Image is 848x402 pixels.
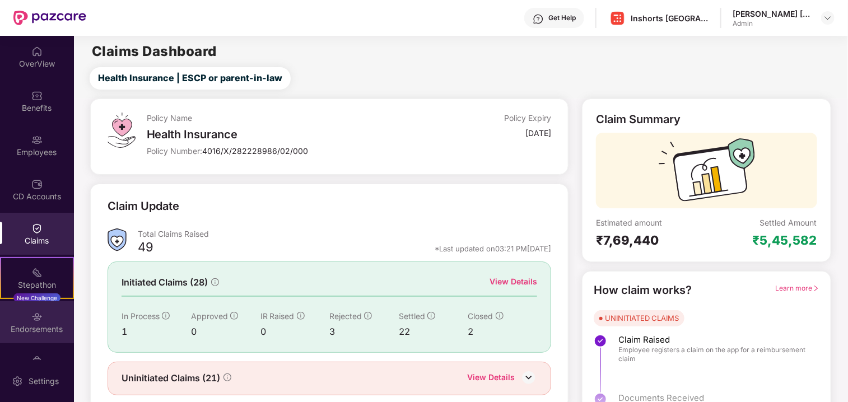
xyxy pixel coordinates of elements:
[260,311,295,321] span: IR Raised
[618,334,808,345] span: Claim Raised
[813,285,819,292] span: right
[31,46,43,57] img: svg+xml;base64,PHN2ZyBpZD0iSG9tZSIgeG1sbnM9Imh0dHA6Ly93d3cudzMub3JnLzIwMDAvc3ZnIiB3aWR0aD0iMjAiIG...
[191,311,228,321] span: Approved
[548,13,576,22] div: Get Help
[223,373,231,381] span: info-circle
[122,371,220,385] span: Uninitiated Claims (21)
[122,311,160,321] span: In Process
[609,10,626,26] img: Inshorts%20Logo.png
[31,223,43,234] img: svg+xml;base64,PHN2ZyBpZD0iQ2xhaW0iIHhtbG5zPSJodHRwOi8vd3d3LnczLm9yZy8yMDAwL3N2ZyIgd2lkdGg9IjIwIi...
[25,376,62,387] div: Settings
[31,179,43,190] img: svg+xml;base64,PHN2ZyBpZD0iQ0RfQWNjb3VudHMiIGRhdGEtbmFtZT0iQ0QgQWNjb3VudHMiIHhtbG5zPSJodHRwOi8vd3...
[108,113,135,148] img: svg+xml;base64,PHN2ZyB4bWxucz0iaHR0cDovL3d3dy53My5vcmcvMjAwMC9zdmciIHdpZHRoPSI0OS4zMiIgaGVpZ2h0PS...
[122,325,191,339] div: 1
[618,345,808,363] span: Employee registers a claim on the app for a reimbursement claim
[490,275,537,288] div: View Details
[399,311,425,321] span: Settled
[525,128,551,138] div: [DATE]
[203,146,309,156] span: 4016/X/282228986/02/000
[147,113,417,123] div: Policy Name
[435,244,551,254] div: *Last updated on 03:21 PM[DATE]
[329,325,399,339] div: 3
[659,138,755,208] img: svg+xml;base64,PHN2ZyB3aWR0aD0iMTcyIiBoZWlnaHQ9IjExMyIgdmlld0JveD0iMCAwIDE3MiAxMTMiIGZpbGw9Im5vbm...
[605,312,679,324] div: UNINITIATED CLAIMS
[108,228,127,251] img: ClaimsSummaryIcon
[468,325,538,339] div: 2
[468,311,493,321] span: Closed
[297,312,305,320] span: info-circle
[108,198,179,215] div: Claim Update
[823,13,832,22] img: svg+xml;base64,PHN2ZyBpZD0iRHJvcGRvd24tMzJ4MzIiIHhtbG5zPSJodHRwOi8vd3d3LnczLm9yZy8yMDAwL3N2ZyIgd2...
[520,369,537,386] img: DownIcon
[230,312,238,320] span: info-circle
[596,113,681,126] div: Claim Summary
[776,284,819,292] span: Learn more
[594,334,607,348] img: svg+xml;base64,PHN2ZyBpZD0iU3RlcC1Eb25lLTMyeDMyIiB4bWxucz0iaHR0cDovL3d3dy53My5vcmcvMjAwMC9zdmciIH...
[753,232,817,248] div: ₹5,45,582
[98,71,282,85] span: Health Insurance | ESCP or parent-in-law
[13,11,86,25] img: New Pazcare Logo
[191,325,260,339] div: 0
[594,282,692,299] div: How claim works?
[496,312,504,320] span: info-circle
[260,325,330,339] div: 0
[90,67,291,90] button: Health Insurance | ESCP or parent-in-law
[122,275,208,289] span: Initiated Claims (28)
[211,278,219,286] span: info-circle
[760,217,817,228] div: Settled Amount
[147,146,417,156] div: Policy Number:
[12,376,23,387] img: svg+xml;base64,PHN2ZyBpZD0iU2V0dGluZy0yMHgyMCIgeG1sbnM9Imh0dHA6Ly93d3cudzMub3JnLzIwMDAvc3ZnIiB3aW...
[31,311,43,322] img: svg+xml;base64,PHN2ZyBpZD0iRW5kb3JzZW1lbnRzIiB4bWxucz0iaHR0cDovL3d3dy53My5vcmcvMjAwMC9zdmciIHdpZH...
[596,217,706,228] div: Estimated amount
[329,311,362,321] span: Rejected
[92,45,217,58] h2: Claims Dashboard
[427,312,435,320] span: info-circle
[733,19,811,28] div: Admin
[733,8,811,19] div: [PERSON_NAME] [PERSON_NAME]
[467,371,515,386] div: View Details
[596,232,706,248] div: ₹7,69,440
[13,293,60,302] div: New Challenge
[31,356,43,367] img: svg+xml;base64,PHN2ZyBpZD0iTXlfT3JkZXJzIiBkYXRhLW5hbWU9Ik15IE9yZGVycyIgeG1sbnM9Imh0dHA6Ly93d3cudz...
[631,13,709,24] div: Inshorts [GEOGRAPHIC_DATA] Advertising And Services Private Limited
[533,13,544,25] img: svg+xml;base64,PHN2ZyBpZD0iSGVscC0zMngzMiIgeG1sbnM9Imh0dHA6Ly93d3cudzMub3JnLzIwMDAvc3ZnIiB3aWR0aD...
[1,279,73,291] div: Stepathon
[31,267,43,278] img: svg+xml;base64,PHN2ZyB4bWxucz0iaHR0cDovL3d3dy53My5vcmcvMjAwMC9zdmciIHdpZHRoPSIyMSIgaGVpZ2h0PSIyMC...
[31,90,43,101] img: svg+xml;base64,PHN2ZyBpZD0iQmVuZWZpdHMiIHhtbG5zPSJodHRwOi8vd3d3LnczLm9yZy8yMDAwL3N2ZyIgd2lkdGg9Ij...
[138,239,153,258] div: 49
[31,134,43,146] img: svg+xml;base64,PHN2ZyBpZD0iRW1wbG95ZWVzIiB4bWxucz0iaHR0cDovL3d3dy53My5vcmcvMjAwMC9zdmciIHdpZHRoPS...
[138,228,551,239] div: Total Claims Raised
[147,128,417,141] div: Health Insurance
[399,325,468,339] div: 22
[162,312,170,320] span: info-circle
[504,113,551,123] div: Policy Expiry
[364,312,372,320] span: info-circle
